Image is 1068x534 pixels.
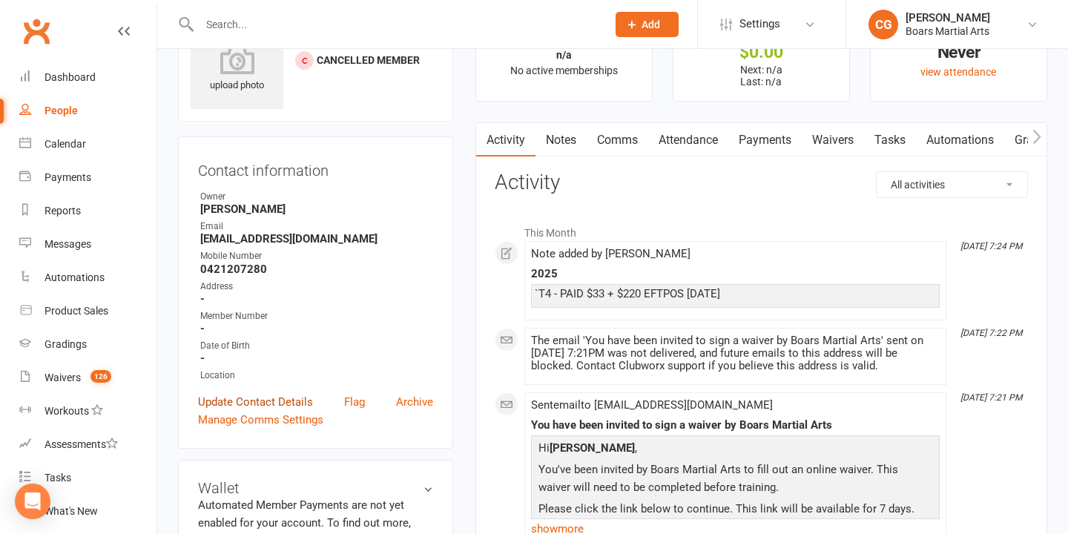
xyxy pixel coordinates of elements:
div: [PERSON_NAME] [906,11,990,24]
strong: - [200,292,433,306]
div: upload photo [191,44,283,93]
a: Waivers [802,123,864,157]
strong: 0421207280 [200,263,433,276]
a: Flag [344,393,365,411]
a: Manage Comms Settings [198,411,323,429]
a: Assessments [19,428,156,461]
a: Notes [535,123,587,157]
div: $0.00 [687,44,836,60]
div: Product Sales [44,305,108,317]
div: 2025 [531,268,940,280]
div: Date of Birth [200,339,433,353]
input: Search... [195,14,596,35]
a: Attendance [648,123,728,157]
div: Open Intercom Messenger [15,484,50,519]
li: This Month [495,217,1028,241]
a: Calendar [19,128,156,161]
span: No active memberships [510,65,618,76]
span: Cancelled member [317,54,420,66]
div: Owner [200,190,433,204]
span: Settings [739,7,780,41]
a: Tasks [19,461,156,495]
strong: n/a [556,49,572,61]
span: 126 [90,370,111,383]
a: What's New [19,495,156,528]
span: Sent email to [EMAIL_ADDRESS][DOMAIN_NAME] [531,398,773,412]
a: People [19,94,156,128]
div: Tasks [44,472,71,484]
a: Payments [19,161,156,194]
div: Location [200,369,433,383]
h3: Contact information [198,156,433,179]
a: Comms [587,123,648,157]
a: Dashboard [19,61,156,94]
div: Workouts [44,405,89,417]
div: Assessments [44,438,118,450]
div: Payments [44,171,91,183]
i: [DATE] 7:21 PM [960,392,1022,403]
div: Dashboard [44,71,96,83]
div: Boars Martial Arts [906,24,990,38]
strong: - [200,322,433,335]
p: Please click the link below to continue. This link will be available for 7 days. [535,500,936,521]
div: Messages [44,238,91,250]
a: Reports [19,194,156,228]
div: People [44,105,78,116]
a: Update Contact Details [198,393,313,411]
p: You've been invited by Boars Martial Arts to fill out an online waiver. This waiver will need to ... [535,461,936,500]
a: Automations [916,123,1004,157]
strong: [PERSON_NAME] [200,202,433,216]
div: Calendar [44,138,86,150]
a: Clubworx [18,13,55,50]
p: Next: n/a Last: n/a [687,64,836,88]
i: [DATE] 7:22 PM [960,328,1022,338]
div: CG [868,10,898,39]
a: Activity [476,123,535,157]
div: Gradings [44,338,87,350]
div: Address [200,280,433,294]
div: Mobile Number [200,249,433,263]
a: Waivers 126 [19,361,156,395]
h3: Wallet [198,480,433,496]
a: Payments [728,123,802,157]
a: Product Sales [19,294,156,328]
p: Hi , [535,439,936,461]
a: Automations [19,261,156,294]
strong: - [200,352,433,365]
span: Add [642,19,660,30]
div: What's New [44,505,98,517]
a: Workouts [19,395,156,428]
div: Reports [44,205,81,217]
div: Note added by [PERSON_NAME] [531,248,940,260]
h3: Activity [495,171,1028,194]
div: `T4 - PAID $33 + $220 EFTPOS [DATE] [535,288,936,300]
strong: [PERSON_NAME] [550,441,635,455]
i: [DATE] 7:24 PM [960,241,1022,251]
div: You have been invited to sign a waiver by Boars Martial Arts [531,419,940,432]
div: The email 'You have been invited to sign a waiver by Boars Martial Arts' sent on [DATE] 7:21PM wa... [531,334,940,372]
a: view attendance [920,66,996,78]
button: Add [616,12,679,37]
a: Gradings [19,328,156,361]
strong: [EMAIL_ADDRESS][DOMAIN_NAME] [200,232,433,245]
a: Archive [396,393,433,411]
a: Tasks [864,123,916,157]
div: Never [884,44,1033,60]
a: Messages [19,228,156,261]
div: Waivers [44,372,81,383]
div: Automations [44,271,105,283]
div: Email [200,220,433,234]
div: Member Number [200,309,433,323]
